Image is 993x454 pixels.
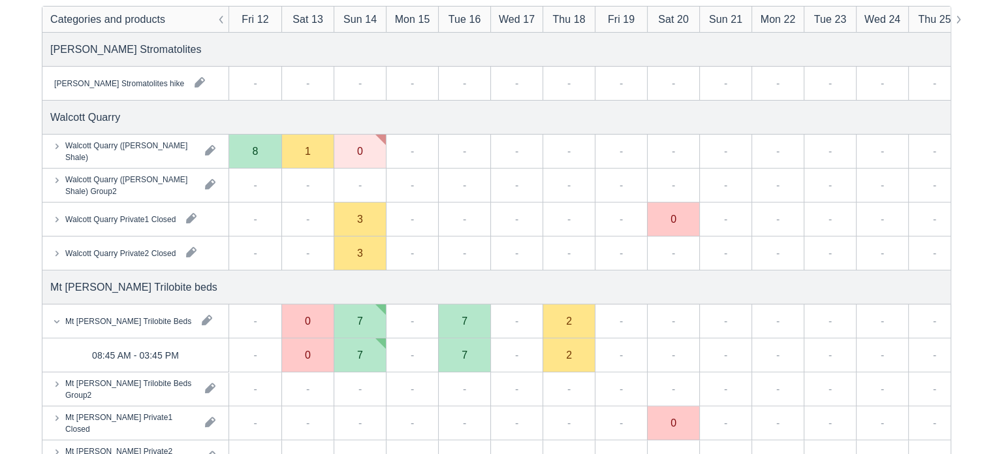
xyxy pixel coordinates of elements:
div: 3 [357,248,363,258]
div: - [933,143,936,159]
div: 0 [305,349,311,360]
div: Walcott Quarry [50,109,120,125]
div: - [776,143,780,159]
div: - [724,347,727,363]
div: Mon 15 [395,11,430,27]
div: - [881,313,884,329]
div: - [828,415,832,430]
div: - [933,415,936,430]
div: - [620,347,623,363]
div: - [515,75,518,91]
div: - [672,143,675,159]
div: - [253,211,257,227]
div: Mon 22 [761,11,796,27]
div: - [358,381,362,397]
div: - [306,211,309,227]
div: - [828,347,832,363]
div: - [776,211,780,227]
div: - [724,75,727,91]
div: 0 [357,146,363,156]
div: - [620,381,623,397]
div: - [776,415,780,430]
div: - [933,313,936,329]
div: - [567,415,571,430]
div: 2 [543,338,595,372]
div: 7 [462,349,467,360]
div: Thu 25 [918,11,951,27]
div: - [253,245,257,261]
div: Mt [PERSON_NAME] Trilobite beds [50,279,217,295]
div: 7 [462,316,467,326]
div: - [672,381,675,397]
div: - [724,381,727,397]
div: - [358,415,362,430]
div: - [672,75,675,91]
div: 0 [670,417,676,428]
div: - [828,143,832,159]
div: - [672,347,675,363]
div: - [933,381,936,397]
div: Walcott Quarry Private1 Closed [65,213,176,225]
div: - [828,211,832,227]
div: Tue 16 [449,11,481,27]
div: - [411,313,414,329]
div: - [567,381,571,397]
div: 08:45 AM - 03:45 PM [92,347,179,363]
div: Sat 20 [658,11,689,27]
div: - [306,245,309,261]
div: - [306,415,309,430]
div: 7 [438,338,490,372]
div: - [724,211,727,227]
div: 7 [357,349,363,360]
div: - [828,381,832,397]
div: Fri 12 [242,11,268,27]
div: Mt [PERSON_NAME] Trilobite Beds [65,315,191,327]
div: Categories and products [50,11,165,27]
div: - [358,75,362,91]
div: 7 [357,316,363,326]
div: Sun 14 [343,11,377,27]
div: - [253,347,257,363]
div: - [881,143,884,159]
div: Mt [PERSON_NAME] Private1 Closed [65,411,195,434]
div: - [620,177,623,193]
div: - [776,75,780,91]
div: 7 [334,338,386,372]
div: - [253,177,257,193]
div: 0 [281,338,334,372]
div: Fri 19 [608,11,635,27]
div: 0 [670,214,676,224]
div: - [828,245,832,261]
div: - [567,75,571,91]
div: - [411,75,414,91]
div: Wed 24 [864,11,900,27]
div: - [567,143,571,159]
div: - [567,211,571,227]
div: - [411,415,414,430]
div: - [411,245,414,261]
div: - [253,415,257,430]
div: - [411,177,414,193]
div: Tue 23 [814,11,847,27]
div: Walcott Quarry ([PERSON_NAME] Shale) [65,139,195,163]
div: - [306,381,309,397]
div: 1 [305,146,311,156]
div: - [515,143,518,159]
div: - [620,415,623,430]
div: - [620,313,623,329]
div: 2 [566,349,572,360]
div: - [515,245,518,261]
div: - [881,347,884,363]
div: - [411,381,414,397]
div: - [463,177,466,193]
div: - [411,347,414,363]
div: - [411,211,414,227]
div: 3 [357,214,363,224]
div: - [515,415,518,430]
div: - [828,313,832,329]
div: - [724,415,727,430]
div: - [828,177,832,193]
div: - [463,381,466,397]
div: - [881,381,884,397]
div: - [306,75,309,91]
